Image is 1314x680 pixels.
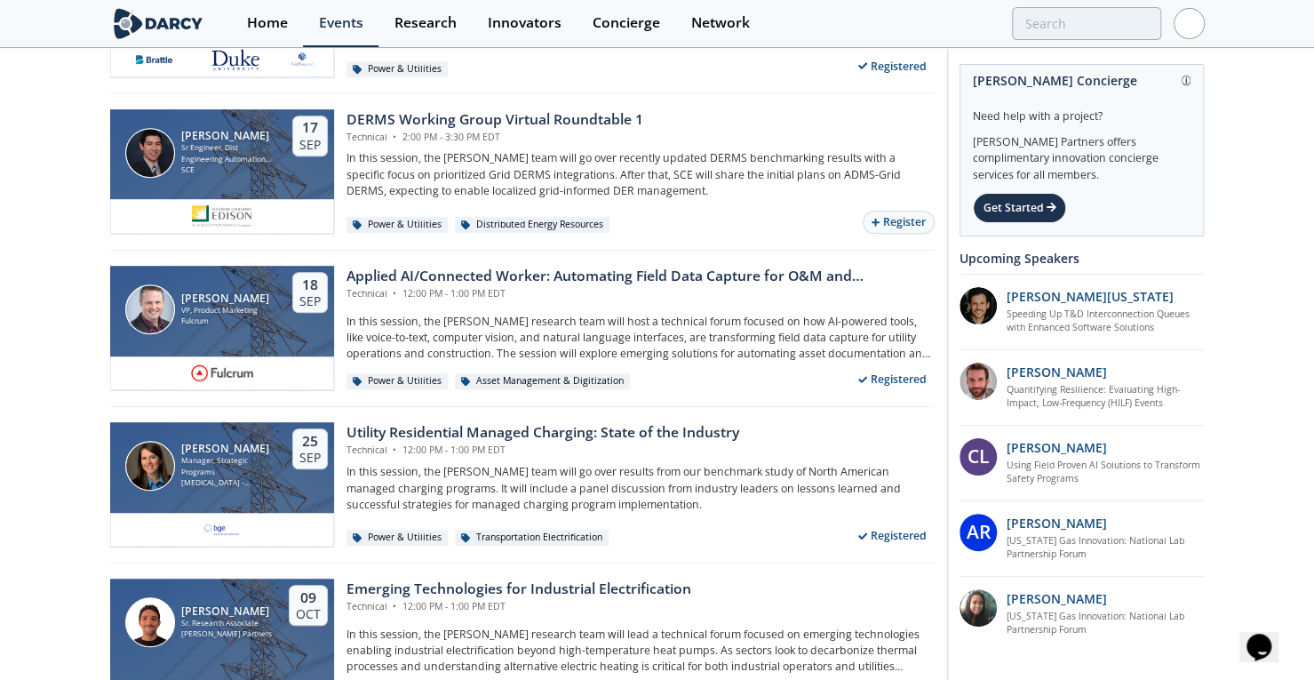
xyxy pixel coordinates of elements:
[1007,610,1205,638] a: [US_STATE] Gas Innovation: National Lab Partnership Forum
[973,65,1191,96] div: [PERSON_NAME] Concierge
[960,514,997,551] div: AR
[299,450,321,466] div: Sep
[691,16,750,30] div: Network
[181,628,272,640] div: [PERSON_NAME] Partners
[346,314,935,363] p: In this session, the [PERSON_NAME] research team will host a technical forum focused on how AI-po...
[346,422,739,444] div: Utility Residential Managed Charging: State of the Industry
[960,287,997,324] img: 1b183925-147f-4a47-82c9-16eeeed5003c
[203,519,242,540] img: 1652481733707-BGE-Logo.jpg
[863,211,934,235] button: Register
[850,525,935,548] div: Registered
[1239,609,1296,662] iframe: chat widget
[346,530,449,546] div: Power & Utilities
[1007,383,1205,412] a: Quantifying Resilience: Evaluating High-Impact, Low-Frequency (HILF) Events
[181,605,272,618] div: [PERSON_NAME]
[593,16,660,30] div: Concierge
[181,477,276,489] div: [MEDICAL_DATA] - Baltimore Gas and Electric Co.
[319,16,363,30] div: Events
[181,292,269,305] div: [PERSON_NAME]
[346,131,643,145] div: Technical 2:00 PM - 3:30 PM EDT
[210,49,259,70] img: 41db60a0-fe07-4137-8ca6-021fe481c7d5
[850,369,935,391] div: Registered
[1182,76,1191,85] img: information.svg
[1007,308,1205,336] a: Speeding Up T&D Interconnection Queues with Enhanced Software Solutions
[960,363,997,400] img: 90f9c750-37bc-4a35-8c39-e7b0554cf0e9
[455,373,631,389] div: Asset Management & Digitization
[110,422,935,547] a: Stephanie Leach [PERSON_NAME] Manager, Strategic Programs [MEDICAL_DATA] - Baltimore Gas and Elec...
[291,49,315,70] img: e8f39e9e-9f17-4b63-a8ed-a782f7c495e8
[390,131,400,143] span: •
[181,164,276,176] div: SCE
[1007,363,1107,381] p: [PERSON_NAME]
[346,373,449,389] div: Power & Utilities
[850,55,935,77] div: Registered
[390,600,400,612] span: •
[346,109,643,131] div: DERMS Working Group Virtual Roundtable 1
[125,441,175,491] img: Stephanie Leach
[110,109,935,234] a: Steven Robles [PERSON_NAME] Sr Engineer, Dist Engineering Automation Software SCE 17 Sep DERMS Wo...
[299,276,321,294] div: 18
[973,96,1191,124] div: Need help with a project?
[299,433,321,451] div: 25
[299,119,321,137] div: 17
[299,137,321,153] div: Sep
[346,217,449,233] div: Power & Utilities
[125,128,175,178] img: Steven Robles
[960,243,1204,274] div: Upcoming Speakers
[455,217,610,233] div: Distributed Energy Resources
[110,266,935,390] a: Jake Freivald [PERSON_NAME] VP, Product Marketing Fulcrum 18 Sep Applied AI/Connected Worker: Aut...
[296,589,321,607] div: 09
[1007,287,1174,306] p: [PERSON_NAME][US_STATE]
[181,142,276,164] div: Sr Engineer, Dist Engineering Automation Software
[110,8,207,39] img: logo-wide.svg
[1007,438,1107,457] p: [PERSON_NAME]
[125,284,175,334] img: Jake Freivald
[181,305,269,316] div: VP, Product Marketing
[125,597,175,647] img: Juan Corrado
[296,606,321,622] div: Oct
[346,287,935,301] div: Technical 12:00 PM - 1:00 PM EDT
[973,193,1066,223] div: Get Started
[346,579,691,600] div: Emerging Technologies for Industrial Electrification
[191,363,253,384] img: fe66cb83-ad6b-42ca-a555-d45a2888711e
[181,618,272,629] div: Sr. Research Associate
[1007,514,1107,532] p: [PERSON_NAME]
[394,16,457,30] div: Research
[1012,7,1161,40] input: Advanced Search
[129,49,179,70] img: 1655224446716-descarga.png
[960,438,997,476] div: CL
[181,316,269,327] div: Fulcrum
[346,600,691,614] div: Technical 12:00 PM - 1:00 PM EDT
[346,627,935,676] p: In this session, the [PERSON_NAME] research team will lead a technical forum focused on emerging ...
[1174,8,1205,39] img: Profile
[973,124,1191,183] div: [PERSON_NAME] Partners offers complimentary innovation concierge services for all members.
[191,205,252,227] img: sce.com.png
[455,530,609,546] div: Transportation Electrification
[390,287,400,300] span: •
[488,16,561,30] div: Innovators
[181,443,276,455] div: [PERSON_NAME]
[1007,589,1107,608] p: [PERSON_NAME]
[346,266,935,287] div: Applied AI/Connected Worker: Automating Field Data Capture for O&M and Construction
[346,444,739,458] div: Technical 12:00 PM - 1:00 PM EDT
[181,130,276,142] div: [PERSON_NAME]
[346,150,935,199] p: In this session, the [PERSON_NAME] team will go over recently updated DERMS benchmarking results ...
[960,589,997,627] img: P3oGsdP3T1ZY1PVH95Iw
[247,16,288,30] div: Home
[1007,459,1205,487] a: Using Field Proven AI Solutions to Transform Safety Programs
[346,61,449,77] div: Power & Utilities
[181,455,276,477] div: Manager, Strategic Programs
[1007,534,1205,563] a: [US_STATE] Gas Innovation: National Lab Partnership Forum
[390,444,400,456] span: •
[299,293,321,309] div: Sep
[346,464,935,513] p: In this session, the [PERSON_NAME] team will go over results from our benchmark study of North Am...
